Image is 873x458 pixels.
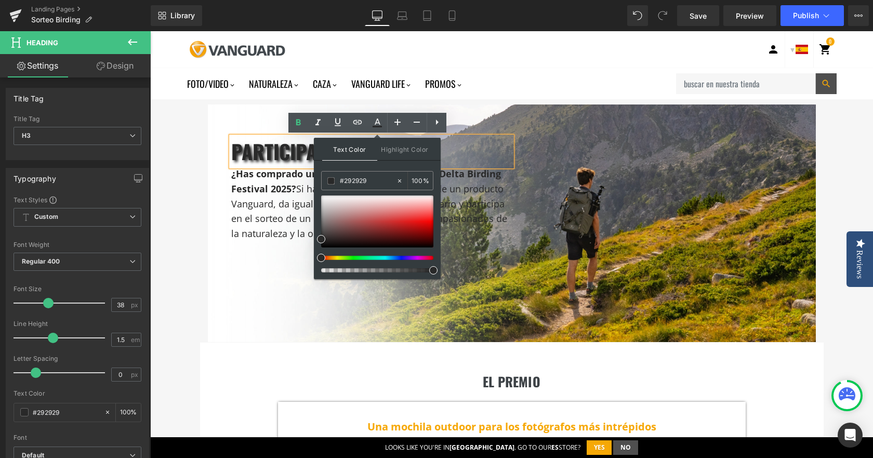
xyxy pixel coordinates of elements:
[14,241,141,248] div: Font Weight
[37,46,86,59] a: Foto/Video
[14,390,141,397] div: Text Color
[390,5,415,26] a: Laptop
[31,16,81,24] span: Sorteo Birding
[163,46,188,59] a: Caza
[170,11,195,20] span: Library
[793,11,819,20] span: Publish
[81,106,362,135] h3: participa en el sorteo
[31,5,151,14] a: Landing Pages
[676,6,684,15] span: 0
[22,257,60,265] b: Regular 400
[81,136,351,164] strong: ¿Has comprado un producto Vanguard en el Delta Birding Festival 2025?
[437,409,461,424] button: Yes
[14,195,141,204] div: Text Styles
[736,10,764,21] span: Preview
[201,46,262,59] a: Vanguard Life
[401,412,408,421] strong: es
[299,412,364,421] strong: [GEOGRAPHIC_DATA]
[14,434,141,441] div: Font
[848,5,869,26] button: More
[77,54,153,77] a: Design
[99,46,150,59] a: Naturaleza
[526,42,666,63] input: buscar en nuestra tienda
[652,5,673,26] button: Redo
[723,5,776,26] a: Preview
[131,302,140,308] span: px
[690,10,707,21] span: Save
[131,371,140,378] span: px
[365,5,390,26] a: Desktop
[415,5,440,26] a: Tablet
[81,135,362,210] p: Si has realizado alguna compra de un producto Vanguard, da igual el importe: rellena el formulari...
[838,423,863,448] div: Open Intercom Messenger
[14,285,141,293] div: Font Size
[463,409,488,424] button: No
[27,38,58,47] span: Heading
[14,355,141,362] div: Letter Spacing
[340,175,396,187] input: Color
[151,5,202,26] a: New Library
[217,388,506,402] b: Una mochila outdoor para los fotógrafos más intrépidos
[131,336,140,343] span: em
[14,115,141,123] div: Title Tag
[235,412,430,421] div: Looks like you're in . Go to our store?
[627,5,648,26] button: Undo
[408,172,433,190] div: %
[377,138,432,160] span: Highlight Color
[33,407,99,418] input: Color
[275,46,313,59] a: Promos
[781,5,844,26] button: Publish
[14,168,56,183] div: Typography
[14,320,141,328] div: Line Height
[322,138,377,161] span: Text Color
[322,405,404,419] b: Veo Active 49KG
[440,5,465,26] a: Mobile
[705,219,714,247] div: Reviews
[37,8,137,29] img: Vanguard España
[34,213,58,221] b: Custom
[116,403,141,422] div: %
[14,88,44,103] div: Title Tag
[128,343,596,358] h2: EL PREMIO
[22,132,31,139] b: H3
